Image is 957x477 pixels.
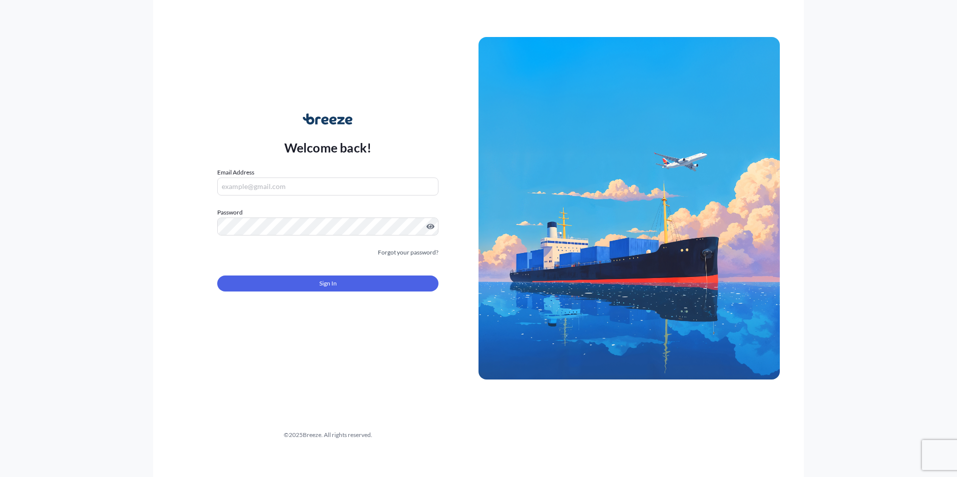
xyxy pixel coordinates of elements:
button: Sign In [217,275,438,291]
label: Password [217,207,438,217]
p: Welcome back! [284,139,372,155]
input: example@gmail.com [217,177,438,195]
a: Forgot your password? [378,247,438,257]
div: © 2025 Breeze. All rights reserved. [177,430,478,440]
button: Show password [426,222,434,230]
label: Email Address [217,167,254,177]
img: Ship illustration [478,37,780,379]
span: Sign In [319,278,337,288]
